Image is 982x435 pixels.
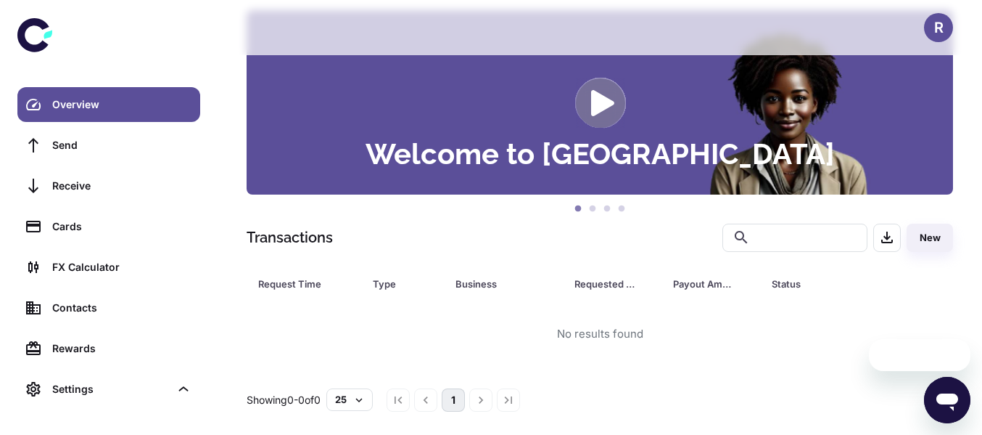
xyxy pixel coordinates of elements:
[373,274,419,294] div: Type
[52,259,191,275] div: FX Calculator
[557,326,643,343] div: No results found
[52,97,191,113] div: Overview
[247,392,321,408] p: Showing 0-0 of 0
[17,209,200,244] a: Cards
[17,87,200,122] a: Overview
[247,227,333,248] h1: Transactions
[17,128,200,163] a: Send
[907,224,953,252] button: New
[924,13,953,42] button: R
[924,377,970,423] iframe: Button to launch messaging window
[373,274,438,294] span: Type
[52,219,191,235] div: Cards
[52,178,191,194] div: Receive
[600,202,614,216] button: 3
[52,300,191,316] div: Contacts
[574,274,637,294] div: Requested Amount
[614,202,629,216] button: 4
[869,339,970,371] iframe: Message from company
[585,202,600,216] button: 2
[673,274,754,294] span: Payout Amount
[772,274,893,294] span: Status
[17,250,200,285] a: FX Calculator
[52,381,170,397] div: Settings
[326,389,373,410] button: 25
[17,290,200,325] a: Contacts
[258,274,355,294] span: Request Time
[384,389,522,412] nav: pagination navigation
[772,274,874,294] div: Status
[17,168,200,203] a: Receive
[52,137,191,153] div: Send
[17,372,200,407] div: Settings
[574,274,656,294] span: Requested Amount
[17,331,200,366] a: Rewards
[52,341,191,357] div: Rewards
[366,139,835,168] h3: Welcome to [GEOGRAPHIC_DATA]
[258,274,337,294] div: Request Time
[673,274,735,294] div: Payout Amount
[571,202,585,216] button: 1
[442,389,465,412] button: page 1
